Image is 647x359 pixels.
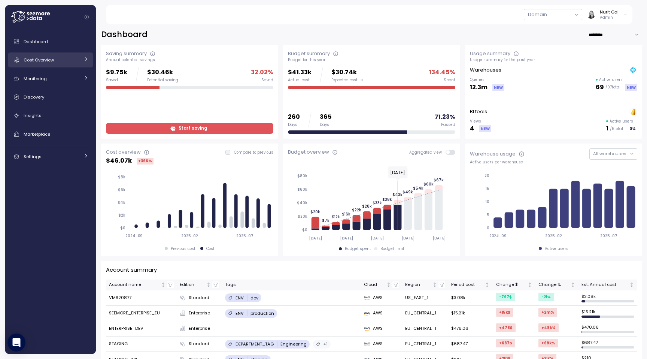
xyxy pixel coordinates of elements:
div: AWS [364,341,399,347]
th: RegionNot sorted [402,280,448,290]
p: 71.23 % [435,112,455,122]
td: US_EAST_1 [402,290,448,306]
tspan: $22k [352,207,361,212]
p: Engineering [280,341,307,347]
div: Not sorted [629,282,634,287]
p: $ 46.07k [106,156,132,166]
button: Collapse navigation [82,14,91,20]
p: +1 [323,341,328,347]
div: NEW [492,84,504,91]
div: Account name [109,281,160,288]
td: EU_CENTRAL_1 [402,321,448,337]
tspan: $28k [362,204,371,209]
tspan: [DATE] [432,236,446,241]
div: +69k % [538,339,558,347]
tspan: $0 [302,227,307,232]
div: Est. Annual cost [581,281,628,288]
div: Spent [444,78,455,83]
span: Cost Overview [24,57,54,63]
td: $15.21k [448,306,493,321]
a: Settings [8,149,93,164]
span: Enterprise [189,310,210,317]
tspan: 2024-09 [489,233,507,238]
p: $9.75k [106,67,127,78]
td: $ 478.06 [578,321,637,337]
span: Marketplace [24,131,50,137]
p: Compare to previous [234,150,273,155]
p: 12.3m [470,82,487,93]
th: Account nameNot sorted [106,280,177,290]
p: Queries [470,77,504,82]
tspan: $38k [382,197,392,202]
div: +2m % [538,308,557,317]
div: Not sorted [386,282,391,287]
div: Domain [528,11,547,19]
tspan: $4k [118,200,125,205]
tspan: [DATE] [340,236,353,241]
div: Active users per warehouse [470,160,637,165]
p: dev [250,295,258,301]
tspan: $67k [434,178,444,182]
tspan: $33k [372,200,382,205]
tspan: 15 [485,186,489,191]
text: [DATE] [390,169,405,176]
td: $687.47 [448,337,493,352]
span: Standard [189,341,209,347]
div: Cost overview [106,148,141,156]
tspan: $20k [298,214,307,219]
p: 134.45 % [429,67,455,78]
p: DEPARTMENT_TAG [236,341,274,347]
div: Budget for this year [288,57,455,63]
span: Discovery [24,94,44,100]
p: 69 [596,82,604,93]
h2: Dashboard [101,29,148,40]
tspan: $8k [118,175,125,179]
div: Annual potential savings [106,57,273,63]
div: Period cost [451,281,483,288]
p: Warehouses [470,66,501,74]
p: Views [470,119,491,124]
tspan: $80k [297,174,307,178]
div: AWS [364,325,399,332]
p: production [250,310,274,316]
tspan: 5 [487,212,489,217]
td: $ 687.47 [578,337,637,352]
div: Active users [545,246,568,251]
tspan: 2025-07 [237,233,254,238]
p: 260 [288,112,300,122]
span: Enterprise [189,325,210,332]
a: Dashboard [8,34,93,49]
p: 365 [320,112,332,122]
td: $ 15.21k [578,306,637,321]
span: Expected cost [331,78,358,83]
div: -797 $ [496,293,515,301]
div: Not sorted [161,282,166,287]
div: Warehouse usage [470,150,516,158]
td: EU_CENTRAL_1 [402,337,448,352]
div: Previous cost [171,246,195,251]
p: / 5 total [610,126,623,132]
a: Start saving [106,123,273,134]
p: ENV [236,310,244,316]
tspan: $12k [332,214,340,219]
td: $ 3.08k [578,290,637,306]
div: AWS [364,310,399,317]
div: +15k $ [496,308,513,317]
th: Change $Not sorted [493,280,535,290]
span: Standard [189,295,209,301]
img: ACg8ocIVugc3DtI--ID6pffOeA5XcvoqExjdOmyrlhjOptQpqjom7zQ=s96-c [587,10,595,18]
div: Saved [261,78,273,83]
div: 0 % [628,125,637,132]
div: +687 $ [496,339,515,347]
p: 4 [470,124,474,134]
tspan: 2025-02 [181,233,198,238]
p: Admin [600,15,619,20]
div: Tags [225,281,358,288]
div: Edition [180,281,205,288]
div: Not sorted [527,282,532,287]
div: Change % [538,281,569,288]
td: SEEMORE_ENTERPISE_EU [106,306,177,321]
div: Change $ [496,281,526,288]
p: 1 [606,124,608,134]
p: Active users [610,119,633,124]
